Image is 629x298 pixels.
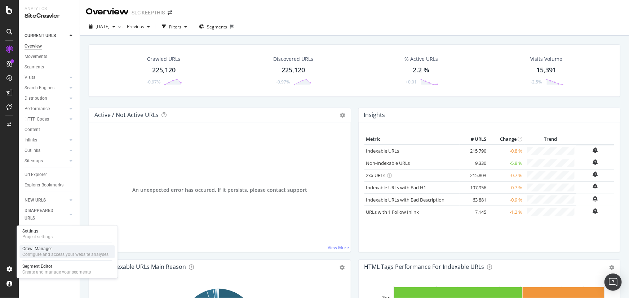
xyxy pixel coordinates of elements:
a: Overview [25,42,75,50]
a: Outlinks [25,147,67,154]
div: bell-plus [593,159,598,165]
a: Segments [25,63,75,71]
a: Crawl ManagerConfigure and access your website analyses [19,245,115,258]
td: -0.8 % [488,145,524,157]
a: Performance [25,105,67,113]
div: Visits Volume [531,55,563,63]
a: Indexable URLs with Bad H1 [366,184,426,191]
div: Non-Indexable URLs Main Reason [95,263,186,270]
td: 7,145 [460,206,488,218]
span: Previous [124,23,144,30]
td: -5.8 % [488,157,524,169]
div: Overview [86,6,129,18]
div: Outlinks [25,147,40,154]
div: bell-plus [593,208,598,214]
div: +0.01 [406,79,417,85]
a: Url Explorer [25,171,75,179]
th: # URLS [460,134,488,145]
td: 215,803 [460,169,488,181]
a: Visits [25,74,67,81]
div: Open Intercom Messenger [604,274,622,291]
div: 2.2 % [413,66,430,75]
a: NEW URLS [25,197,67,204]
div: Search Engines [25,84,54,92]
td: -0.7 % [488,181,524,194]
a: Segment EditorCreate and manage your segments [19,263,115,276]
a: Indexable URLs with Bad Description [366,197,445,203]
span: An unexpected error has occured. If it persists, please contact support [132,186,307,194]
td: -0.9 % [488,194,524,206]
div: Distribution [25,95,47,102]
th: Trend [524,134,576,145]
td: 9,330 [460,157,488,169]
td: 197,956 [460,181,488,194]
div: Overview [25,42,42,50]
button: [DATE] [86,21,118,32]
div: 225,120 [152,66,176,75]
div: 15,391 [537,66,557,75]
div: Discovered URLs [273,55,313,63]
h4: Active / Not Active URLs [94,110,159,120]
div: -0.97% [276,79,290,85]
span: 2022 Dec. 30th [96,23,110,30]
button: Filters [159,21,190,32]
span: Segments [207,24,227,30]
div: -0.97% [147,79,160,85]
div: bell-plus [593,184,598,189]
a: SettingsProject settings [19,228,115,241]
td: 63,881 [460,194,488,206]
a: Sitemaps [25,157,67,165]
div: Url Explorer [25,171,47,179]
th: Change [488,134,524,145]
div: Segment Editor [22,264,91,270]
div: Content [25,126,40,134]
a: Movements [25,53,75,60]
div: Configure and access your website analyses [22,252,108,258]
div: Inlinks [25,136,37,144]
div: Movements [25,53,47,60]
div: bell-plus [593,171,598,177]
div: Analytics [25,6,74,12]
button: Previous [124,21,153,32]
div: -2.5% [531,79,542,85]
div: 225,120 [282,66,305,75]
div: CURRENT URLS [25,32,56,40]
div: Project settings [22,234,53,240]
span: vs [118,23,124,30]
div: Filters [169,24,181,30]
a: Explorer Bookmarks [25,181,75,189]
a: Indexable URLs [366,148,399,154]
button: Segments [196,21,230,32]
a: CURRENT URLS [25,32,67,40]
a: Inlinks [25,136,67,144]
div: Settings [22,229,53,234]
a: Distribution [25,95,67,102]
div: DISAPPEARED URLS [25,207,61,222]
a: 2xx URLs [366,172,386,179]
a: HTTP Codes [25,116,67,123]
div: HTTP Codes [25,116,49,123]
div: gear [340,265,345,270]
div: % Active URLs [404,55,438,63]
i: Options [340,113,345,118]
div: Segments [25,63,44,71]
a: Non-Indexable URLs [366,160,410,166]
div: Visits [25,74,35,81]
div: arrow-right-arrow-left [168,10,172,15]
div: Performance [25,105,50,113]
div: Sitemaps [25,157,43,165]
a: URLs with 1 Follow Inlink [366,209,419,215]
td: -1.2 % [488,206,524,218]
div: Crawled URLs [147,55,180,63]
div: Explorer Bookmarks [25,181,63,189]
div: Create and manage your segments [22,270,91,275]
div: bell-plus [593,196,598,202]
div: Crawl Manager [22,246,108,252]
th: Metric [364,134,460,145]
div: HTML Tags Performance for Indexable URLs [364,263,484,270]
div: gear [609,265,614,270]
td: -0.7 % [488,169,524,181]
td: 215,790 [460,145,488,157]
a: View More [328,244,349,250]
h4: Insights [364,110,385,120]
